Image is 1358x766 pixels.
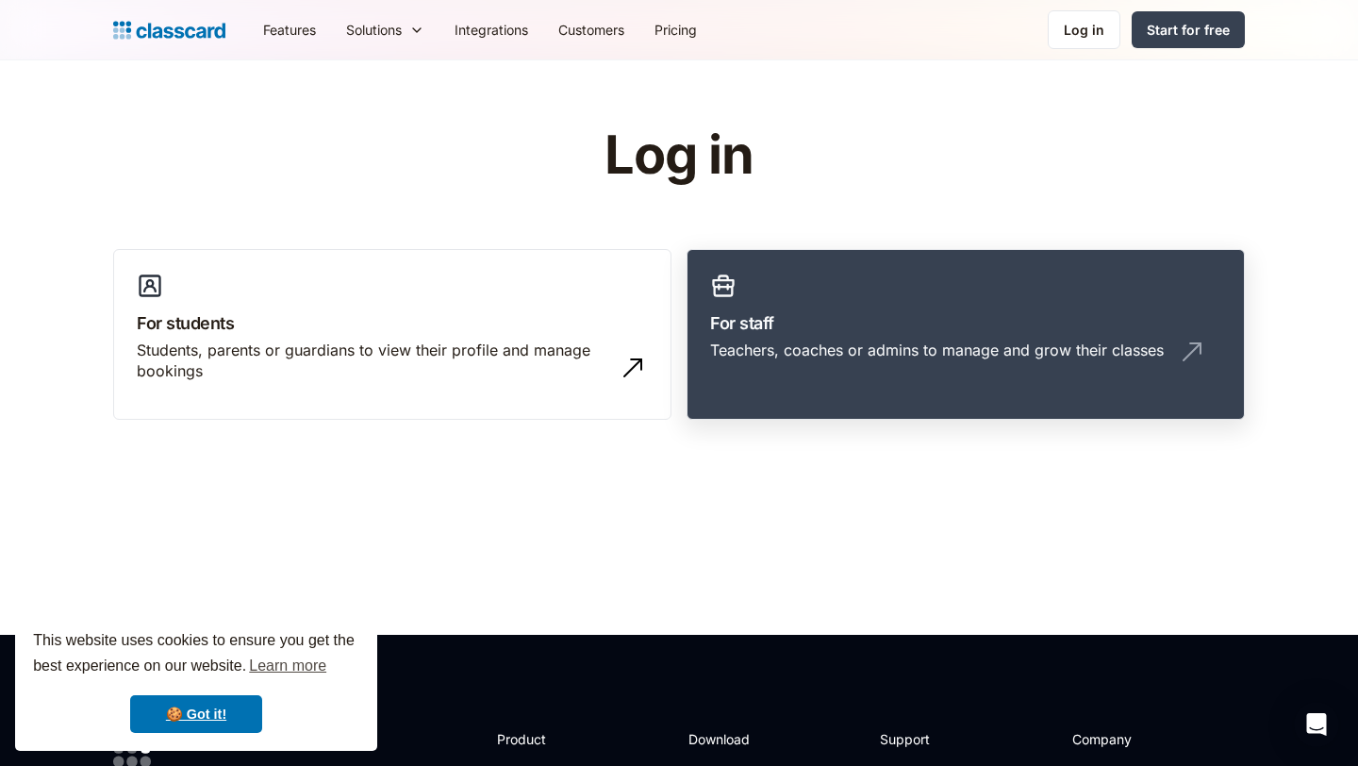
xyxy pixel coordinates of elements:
[137,340,610,382] div: Students, parents or guardians to view their profile and manage bookings
[688,729,766,749] h2: Download
[710,310,1221,336] h3: For staff
[15,611,377,751] div: cookieconsent
[1064,20,1104,40] div: Log in
[346,20,402,40] div: Solutions
[880,729,956,749] h2: Support
[1048,10,1120,49] a: Log in
[439,8,543,51] a: Integrations
[113,17,225,43] a: home
[248,8,331,51] a: Features
[710,340,1164,360] div: Teachers, coaches or admins to manage and grow their classes
[137,310,648,336] h3: For students
[331,8,439,51] div: Solutions
[543,8,639,51] a: Customers
[246,652,329,680] a: learn more about cookies
[1147,20,1230,40] div: Start for free
[380,126,979,185] h1: Log in
[33,629,359,680] span: This website uses cookies to ensure you get the best experience on our website.
[497,729,598,749] h2: Product
[1072,729,1198,749] h2: Company
[687,249,1245,421] a: For staffTeachers, coaches or admins to manage and grow their classes
[130,695,262,733] a: dismiss cookie message
[113,249,671,421] a: For studentsStudents, parents or guardians to view their profile and manage bookings
[1132,11,1245,48] a: Start for free
[1294,702,1339,747] div: Open Intercom Messenger
[639,8,712,51] a: Pricing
